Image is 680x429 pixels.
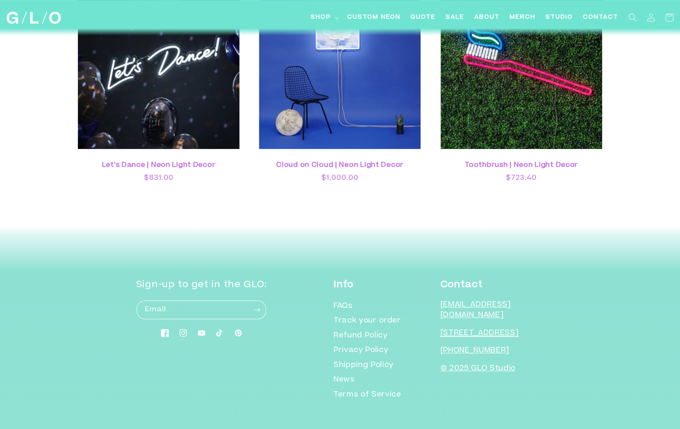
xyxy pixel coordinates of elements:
[334,343,388,358] a: Privacy Policy
[440,346,544,357] p: [PHONE_NUMBER]
[465,160,578,170] a: Toothbrush | Neon Light Decor
[583,13,618,22] span: Contact
[578,8,623,27] a: Contact
[136,278,267,292] h2: Sign-up to get in the GLO:
[474,13,500,22] span: About
[510,13,536,22] span: Merch
[137,300,266,319] input: Email
[347,13,401,22] span: Custom Neon
[545,13,573,22] span: Studio
[440,364,544,374] p: © 2025 GLO Studio
[440,330,518,337] a: [STREET_ADDRESS]
[334,329,388,344] a: Refund Policy
[441,8,469,27] a: SALE
[7,12,61,24] img: GLO Studio
[342,8,406,27] a: Custom Neon
[541,8,578,27] a: Studio
[440,280,482,290] strong: Contact
[311,13,331,22] span: Shop
[4,9,64,27] a: GLO Studio
[446,13,464,22] span: SALE
[530,312,680,429] iframe: Chat Widget
[334,280,353,290] strong: Info
[334,358,394,373] a: Shipping Policy
[406,8,441,27] a: Quote
[469,8,505,27] a: About
[334,301,353,314] a: FAQs
[102,160,215,170] a: Let's Dance | Neon Light Decor
[306,8,342,27] summary: Shop
[334,314,401,329] a: Track your order
[276,160,404,170] a: Cloud on Cloud | Neon Light Decor
[505,8,541,27] a: Merch
[440,300,544,321] p: [EMAIL_ADDRESS][DOMAIN_NAME]
[248,300,266,320] button: Subscribe
[334,373,355,388] a: News
[334,388,401,403] a: Terms of Service
[623,8,642,27] summary: Search
[411,13,436,22] span: Quote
